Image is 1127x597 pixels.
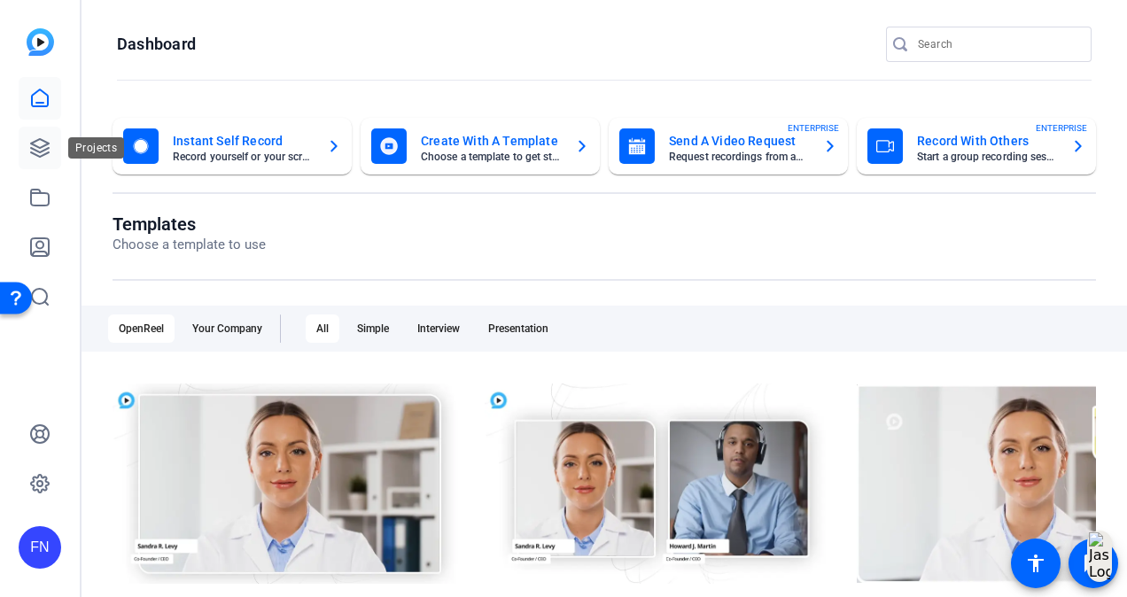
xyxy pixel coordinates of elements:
mat-card-title: Instant Self Record [173,130,313,151]
div: Presentation [478,314,559,343]
span: ENTERPRISE [1036,121,1087,135]
button: Create With A TemplateChoose a template to get started [361,118,600,174]
h1: Templates [113,213,266,235]
div: All [306,314,339,343]
h1: Dashboard [117,34,196,55]
p: Choose a template to use [113,235,266,255]
button: Record With OthersStart a group recording sessionENTERPRISE [857,118,1096,174]
div: Simple [346,314,400,343]
mat-card-title: Create With A Template [421,130,561,151]
button: Send A Video RequestRequest recordings from anyone, anywhereENTERPRISE [609,118,848,174]
mat-card-subtitle: Start a group recording session [917,151,1057,162]
mat-icon: accessibility [1025,553,1046,574]
mat-card-title: Record With Others [917,130,1057,151]
div: Interview [407,314,470,343]
div: OpenReel [108,314,175,343]
input: Search [918,34,1077,55]
div: Your Company [182,314,273,343]
mat-card-subtitle: Request recordings from anyone, anywhere [669,151,809,162]
img: blue-gradient.svg [27,28,54,56]
mat-card-subtitle: Record yourself or your screen [173,151,313,162]
div: FN [19,526,61,569]
mat-card-title: Send A Video Request [669,130,809,151]
span: ENTERPRISE [788,121,839,135]
div: Projects [68,137,124,159]
mat-icon: message [1083,553,1104,574]
mat-card-subtitle: Choose a template to get started [421,151,561,162]
button: Instant Self RecordRecord yourself or your screen [113,118,352,174]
